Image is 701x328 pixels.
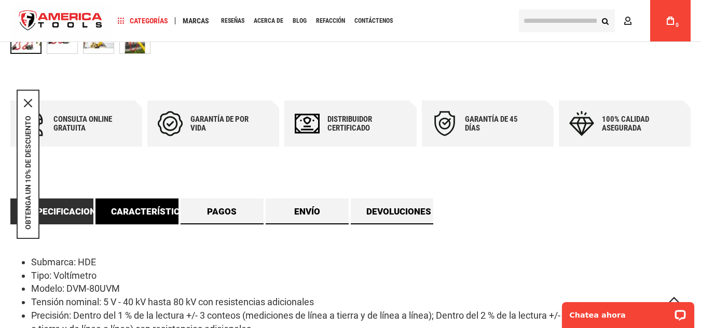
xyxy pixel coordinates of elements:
font: Reseñas [221,17,244,24]
font: Especificaciones [26,206,107,217]
a: Blog [288,14,311,28]
a: Refacción [311,14,350,28]
font: Tipo: Voltímetro [31,270,97,281]
font: Consulta online gratuita [53,115,112,133]
img: Herramientas de América [10,2,111,40]
button: Buscar [595,11,615,31]
font: Envío [294,206,320,217]
button: OBTENGA UN 10% DE DESCUENTO [24,116,32,230]
font: Garantía de por vida [190,115,249,133]
font: Distribuidor certificado [327,115,372,133]
a: logotipo de la tienda [10,2,111,40]
font: Tensión nominal: 5 V - 40 kV hasta 80 kV con resistencias adicionales [31,296,314,307]
a: Especificaciones [10,198,93,224]
a: Devoluciones [351,198,434,224]
font: Contáctenos [354,17,393,24]
font: 100% calidad asegurada [602,115,649,133]
a: Reseñas [216,14,249,28]
font: Blog [293,17,307,24]
a: Pagos [181,198,264,224]
a: Envío [266,198,349,224]
a: Categorías [113,14,173,28]
font: Modelo: DVM-80UVM [31,283,120,294]
font: Refacción [316,17,345,24]
svg: icono de cerrar [24,99,32,107]
font: Devoluciones [366,206,431,217]
button: Cerca [24,99,32,107]
font: Marcas [183,17,209,25]
font: Características [111,206,191,217]
a: Acerca de [249,14,288,28]
font: 0 [676,22,679,28]
font: Cuenta [636,17,663,25]
font: Garantía de 45 días [465,115,518,133]
a: Contáctenos [350,14,397,28]
font: Acerca de [254,17,283,24]
font: Categorías [130,17,168,25]
iframe: Widget de chat LiveChat [555,295,701,328]
font: Submarca: HDE [31,256,96,267]
a: Características [95,198,178,224]
a: Marcas [178,14,214,28]
font: Pagos [207,206,237,217]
